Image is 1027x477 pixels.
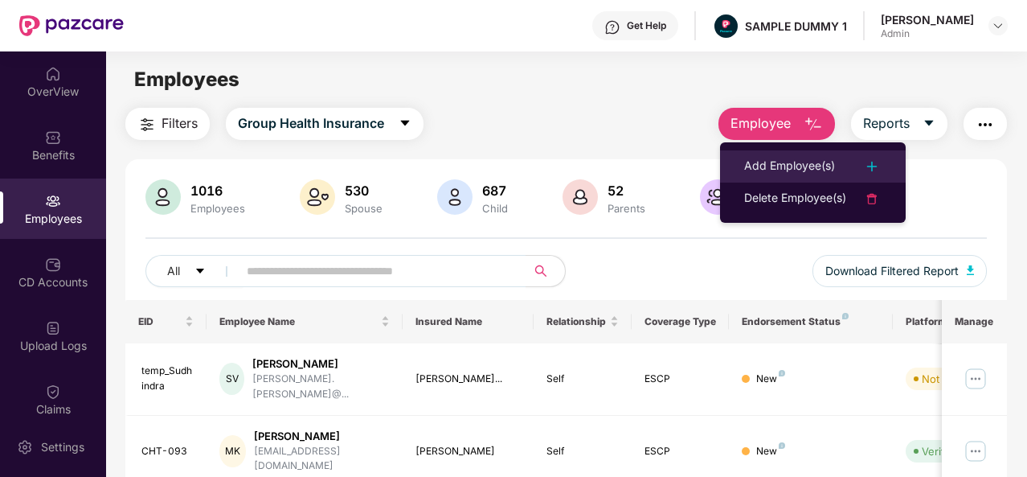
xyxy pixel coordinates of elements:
th: Manage [942,300,1007,343]
img: svg+xml;base64,PHN2ZyB4bWxucz0iaHR0cDovL3d3dy53My5vcmcvMjAwMC9zdmciIHdpZHRoPSIyNCIgaGVpZ2h0PSIyNC... [862,157,882,176]
img: svg+xml;base64,PHN2ZyB4bWxucz0iaHR0cDovL3d3dy53My5vcmcvMjAwMC9zdmciIHhtbG5zOnhsaW5rPSJodHRwOi8vd3... [437,179,473,215]
img: svg+xml;base64,PHN2ZyBpZD0iSG9tZSIgeG1sbnM9Imh0dHA6Ly93d3cudzMub3JnLzIwMDAvc3ZnIiB3aWR0aD0iMjAiIG... [45,66,61,82]
img: svg+xml;base64,PHN2ZyB4bWxucz0iaHR0cDovL3d3dy53My5vcmcvMjAwMC9zdmciIHhtbG5zOnhsaW5rPSJodHRwOi8vd3... [967,265,975,275]
img: New Pazcare Logo [19,15,124,36]
span: Filters [162,113,198,134]
button: Employee [718,108,835,140]
div: 52 [604,183,649,199]
div: Settings [36,439,89,455]
span: Employees [134,68,239,91]
div: SAMPLE DUMMY 1 [745,19,847,34]
button: Filters [125,108,210,140]
img: svg+xml;base64,PHN2ZyBpZD0iQ0RfQWNjb3VudHMiIGRhdGEtbmFtZT0iQ0QgQWNjb3VudHMiIHhtbG5zPSJodHRwOi8vd3... [45,257,61,273]
button: Download Filtered Report [812,255,988,287]
div: MK [219,435,246,467]
img: svg+xml;base64,PHN2ZyB4bWxucz0iaHR0cDovL3d3dy53My5vcmcvMjAwMC9zdmciIHdpZHRoPSIyNCIgaGVpZ2h0PSIyNC... [137,115,157,134]
div: Self [546,372,619,387]
th: Employee Name [207,300,403,343]
th: Relationship [534,300,632,343]
div: Child [479,202,511,215]
img: svg+xml;base64,PHN2ZyB4bWxucz0iaHR0cDovL3d3dy53My5vcmcvMjAwMC9zdmciIHhtbG5zOnhsaW5rPSJodHRwOi8vd3... [804,115,823,134]
div: 530 [342,183,386,199]
div: [PERSON_NAME].[PERSON_NAME]@... [252,372,390,402]
div: Platform Status [906,315,994,328]
img: svg+xml;base64,PHN2ZyBpZD0iSGVscC0zMngzMiIgeG1sbnM9Imh0dHA6Ly93d3cudzMub3JnLzIwMDAvc3ZnIiB3aWR0aD... [604,19,620,35]
div: Add Employee(s) [744,157,835,176]
img: svg+xml;base64,PHN2ZyB4bWxucz0iaHR0cDovL3d3dy53My5vcmcvMjAwMC9zdmciIHdpZHRoPSI4IiBoZWlnaHQ9IjgiIH... [779,370,785,376]
div: 687 [479,183,511,199]
img: svg+xml;base64,PHN2ZyB4bWxucz0iaHR0cDovL3d3dy53My5vcmcvMjAwMC9zdmciIHhtbG5zOnhsaW5rPSJodHRwOi8vd3... [700,179,735,215]
button: search [526,255,566,287]
div: [PERSON_NAME] [254,429,390,444]
span: Download Filtered Report [825,262,959,280]
span: caret-down [194,265,206,278]
img: svg+xml;base64,PHN2ZyB4bWxucz0iaHR0cDovL3d3dy53My5vcmcvMjAwMC9zdmciIHdpZHRoPSIyNCIgaGVpZ2h0PSIyNC... [976,115,995,134]
button: Group Health Insurancecaret-down [226,108,423,140]
button: Reportscaret-down [851,108,947,140]
span: EID [138,315,182,328]
span: Reports [863,113,910,134]
div: ESCP [644,372,717,387]
div: Self [546,444,619,459]
img: svg+xml;base64,PHN2ZyBpZD0iU2V0dGluZy0yMHgyMCIgeG1sbnM9Imh0dHA6Ly93d3cudzMub3JnLzIwMDAvc3ZnIiB3aW... [17,439,33,455]
div: Delete Employee(s) [744,189,846,208]
img: svg+xml;base64,PHN2ZyB4bWxucz0iaHR0cDovL3d3dy53My5vcmcvMjAwMC9zdmciIHhtbG5zOnhsaW5rPSJodHRwOi8vd3... [300,179,335,215]
img: svg+xml;base64,PHN2ZyBpZD0iQmVuZWZpdHMiIHhtbG5zPSJodHRwOi8vd3d3LnczLm9yZy8yMDAwL3N2ZyIgd2lkdGg9Ij... [45,130,61,146]
div: New [756,444,785,459]
span: All [167,262,180,280]
div: Employees [187,202,248,215]
div: Get Help [627,19,666,32]
th: EID [125,300,207,343]
div: Verified [922,443,960,459]
div: New [756,372,785,387]
img: svg+xml;base64,PHN2ZyBpZD0iRHJvcGRvd24tMzJ4MzIiIHhtbG5zPSJodHRwOi8vd3d3LnczLm9yZy8yMDAwL3N2ZyIgd2... [992,19,1004,32]
img: svg+xml;base64,PHN2ZyB4bWxucz0iaHR0cDovL3d3dy53My5vcmcvMjAwMC9zdmciIHdpZHRoPSIyNCIgaGVpZ2h0PSIyNC... [862,189,882,208]
div: temp_Sudhindra [141,364,194,394]
div: Admin [881,27,974,40]
img: svg+xml;base64,PHN2ZyBpZD0iQ2xhaW0iIHhtbG5zPSJodHRwOi8vd3d3LnczLm9yZy8yMDAwL3N2ZyIgd2lkdGg9IjIwIi... [45,384,61,400]
img: manageButton [963,438,988,464]
button: Allcaret-down [145,255,243,287]
div: [EMAIL_ADDRESS][DOMAIN_NAME] [254,444,390,475]
span: caret-down [923,117,935,131]
span: Employee [730,113,791,134]
div: Parents [604,202,649,215]
div: ESCP [644,444,717,459]
span: Relationship [546,315,607,328]
span: search [526,265,557,278]
div: [PERSON_NAME] [415,444,521,459]
span: Group Health Insurance [238,113,384,134]
img: svg+xml;base64,PHN2ZyB4bWxucz0iaHR0cDovL3d3dy53My5vcmcvMjAwMC9zdmciIHdpZHRoPSI4IiBoZWlnaHQ9IjgiIH... [779,442,785,449]
img: svg+xml;base64,PHN2ZyB4bWxucz0iaHR0cDovL3d3dy53My5vcmcvMjAwMC9zdmciIHdpZHRoPSI4IiBoZWlnaHQ9IjgiIH... [842,313,849,319]
img: svg+xml;base64,PHN2ZyBpZD0iRW1wbG95ZWVzIiB4bWxucz0iaHR0cDovL3d3dy53My5vcmcvMjAwMC9zdmciIHdpZHRoPS... [45,193,61,209]
th: Insured Name [403,300,534,343]
div: Not Verified [922,371,980,387]
span: caret-down [399,117,411,131]
img: Pazcare_Alternative_logo-01-01.png [714,14,738,38]
img: manageButton [963,366,988,392]
div: 1016 [187,183,248,199]
div: Endorsement Status [742,315,879,328]
img: svg+xml;base64,PHN2ZyB4bWxucz0iaHR0cDovL3d3dy53My5vcmcvMjAwMC9zdmciIHhtbG5zOnhsaW5rPSJodHRwOi8vd3... [145,179,181,215]
th: Coverage Type [632,300,730,343]
div: [PERSON_NAME] [252,356,390,372]
div: CHT-093 [141,444,194,459]
img: svg+xml;base64,PHN2ZyB4bWxucz0iaHR0cDovL3d3dy53My5vcmcvMjAwMC9zdmciIHhtbG5zOnhsaW5rPSJodHRwOi8vd3... [563,179,598,215]
div: SV [219,363,244,395]
div: Spouse [342,202,386,215]
div: [PERSON_NAME] [881,12,974,27]
div: [PERSON_NAME]... [415,372,521,387]
span: Employee Name [219,315,378,328]
img: svg+xml;base64,PHN2ZyBpZD0iVXBsb2FkX0xvZ3MiIGRhdGEtbmFtZT0iVXBsb2FkIExvZ3MiIHhtbG5zPSJodHRwOi8vd3... [45,320,61,336]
